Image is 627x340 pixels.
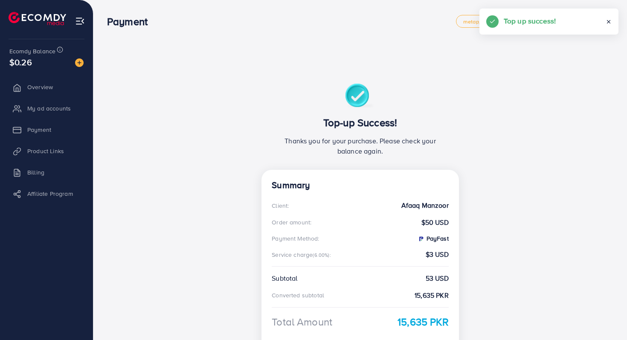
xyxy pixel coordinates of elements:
[272,273,297,283] div: Subtotal
[107,15,154,28] h3: Payment
[456,15,522,28] a: metap_pakistan_001
[401,201,449,210] strong: Afaaq Manzoor
[272,218,311,227] div: Order amount:
[398,314,449,329] strong: 15,635 PKR
[75,16,85,26] img: menu
[418,235,424,242] img: PayFast
[272,180,449,191] h4: Summary
[345,84,375,110] img: success
[75,58,84,67] img: image
[272,234,319,243] div: Payment Method:
[9,12,66,25] img: logo
[415,291,449,300] strong: 15,635 PKR
[272,291,324,299] div: Converted subtotal
[313,252,331,259] small: (6.00%):
[272,250,334,259] div: Service charge
[463,19,515,24] span: metap_pakistan_001
[418,234,449,243] strong: PayFast
[9,56,32,68] span: $0.26
[272,136,449,156] p: Thanks you for your purchase. Please check your balance again.
[272,314,332,329] div: Total Amount
[272,201,289,210] div: Client:
[421,218,449,227] strong: $50 USD
[426,273,449,283] strong: 53 USD
[9,47,55,55] span: Ecomdy Balance
[272,116,449,129] h3: Top-up Success!
[426,250,449,259] strong: $3 USD
[504,15,556,26] h5: Top up success!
